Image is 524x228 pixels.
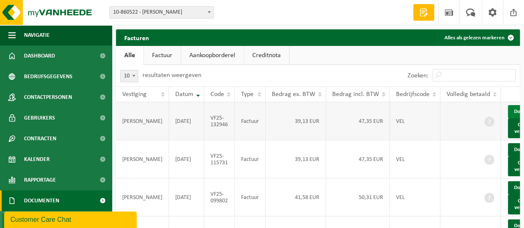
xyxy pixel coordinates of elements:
[272,91,315,98] span: Bedrag ex. BTW
[244,46,289,65] a: Creditnota
[390,102,440,140] td: VEL
[116,102,169,140] td: [PERSON_NAME]
[326,140,390,178] td: 47,35 EUR
[235,102,266,140] td: Factuur
[390,178,440,216] td: VEL
[122,91,147,98] span: Vestiging
[181,46,244,65] a: Aankoopborderel
[210,91,224,98] span: Code
[235,140,266,178] td: Factuur
[266,178,326,216] td: 41,58 EUR
[332,91,379,98] span: Bedrag incl. BTW
[109,6,214,19] span: 10-860522 - PEERLINCK YVES - AALST
[390,140,440,178] td: VEL
[4,210,138,228] iframe: chat widget
[204,178,235,216] td: VF25-099802
[24,128,56,149] span: Contracten
[241,91,254,98] span: Type
[24,190,59,211] span: Documenten
[24,46,55,66] span: Dashboard
[438,29,519,46] button: Alles als gelezen markeren
[169,140,204,178] td: [DATE]
[142,72,201,79] label: resultaten weergeven
[204,102,235,140] td: VF25-132946
[121,70,138,82] span: 10
[235,178,266,216] td: Factuur
[396,91,430,98] span: Bedrijfscode
[116,29,157,46] h2: Facturen
[24,149,50,170] span: Kalender
[144,46,181,65] a: Factuur
[326,178,390,216] td: 50,31 EUR
[116,178,169,216] td: [PERSON_NAME]
[169,102,204,140] td: [DATE]
[24,108,55,128] span: Gebruikers
[266,102,326,140] td: 39,13 EUR
[24,25,50,46] span: Navigatie
[116,140,169,178] td: [PERSON_NAME]
[24,170,56,190] span: Rapportage
[116,46,143,65] a: Alle
[266,140,326,178] td: 39,13 EUR
[175,91,193,98] span: Datum
[110,7,213,18] span: 10-860522 - PEERLINCK YVES - AALST
[120,70,138,82] span: 10
[204,140,235,178] td: VF25-115731
[24,66,72,87] span: Bedrijfsgegevens
[326,102,390,140] td: 47,35 EUR
[24,87,72,108] span: Contactpersonen
[169,178,204,216] td: [DATE]
[408,72,428,79] label: Zoeken:
[447,91,490,98] span: Volledig betaald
